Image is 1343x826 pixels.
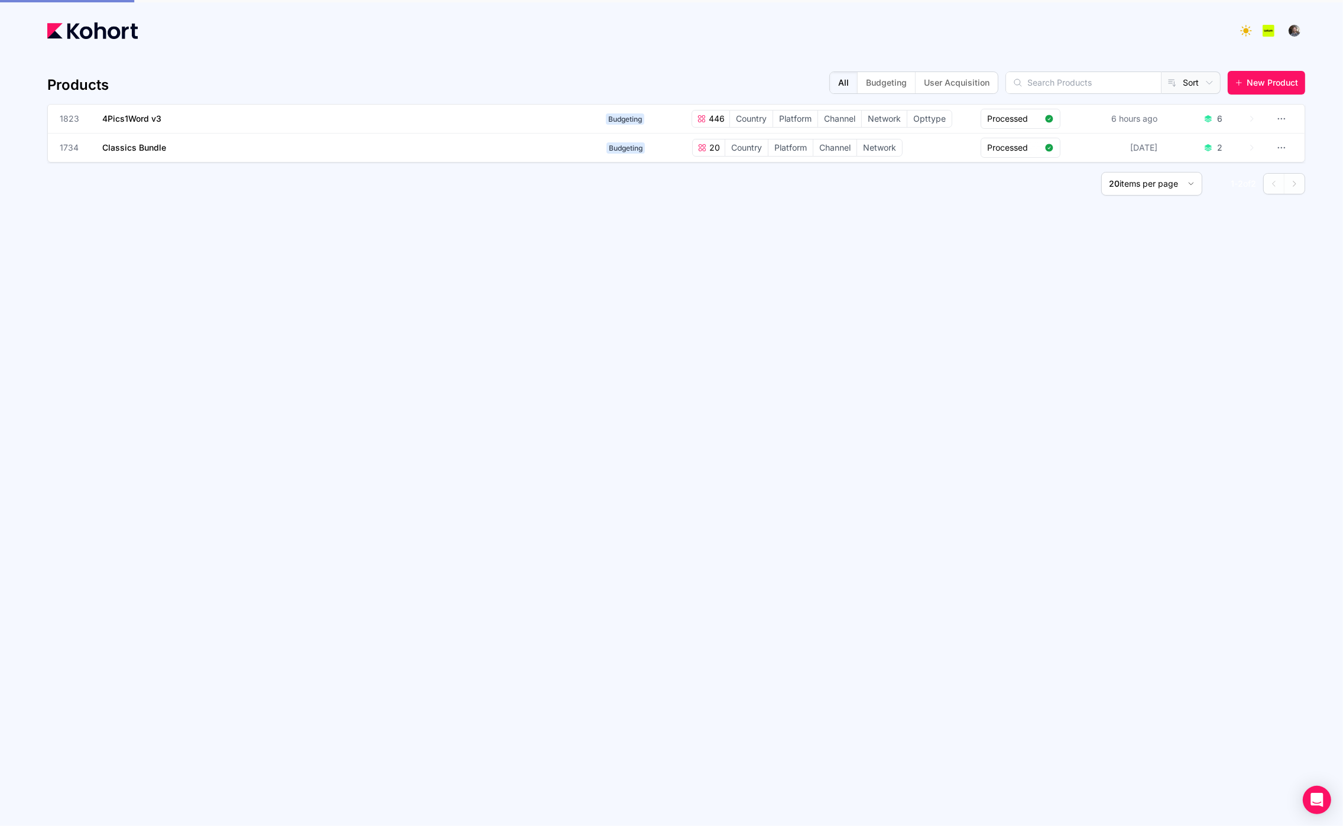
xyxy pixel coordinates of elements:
[818,110,861,127] span: Channel
[1109,178,1120,188] span: 20
[1183,77,1199,89] span: Sort
[102,142,166,152] span: Classics Bundle
[1228,71,1305,95] button: New Product
[60,134,1256,162] a: 1734Classics BundleBudgeting20CountryPlatformChannelNetworkProcessed[DATE]2
[102,113,161,123] span: 4Pics1Word v3
[1120,178,1178,188] span: items per page
[1303,786,1331,814] div: Open Intercom Messenger
[915,72,998,93] button: User Acquisition
[60,105,1256,133] a: 18234Pics1Word v3Budgeting446CountryPlatformChannelNetworkOpttypeProcessed6 hours ago6
[1128,139,1160,156] div: [DATE]
[862,110,907,127] span: Network
[1231,178,1234,188] span: 1
[1238,178,1243,188] span: 2
[768,139,813,156] span: Platform
[813,139,857,156] span: Channel
[857,72,915,93] button: Budgeting
[1101,172,1202,196] button: 20items per page
[1263,25,1274,37] img: logo_Lotum_Logo_20240521114851236074.png
[987,142,1040,154] span: Processed
[60,142,88,154] span: 1734
[707,142,720,154] span: 20
[1234,178,1238,188] span: -
[1109,110,1160,127] div: 6 hours ago
[606,142,645,154] span: Budgeting
[725,139,768,156] span: Country
[987,113,1040,125] span: Processed
[47,22,138,39] img: Kohort logo
[606,113,644,125] span: Budgeting
[730,110,773,127] span: Country
[857,139,902,156] span: Network
[1217,142,1222,154] div: 2
[773,110,818,127] span: Platform
[1243,178,1251,188] span: of
[60,113,88,125] span: 1823
[1251,178,1256,188] span: 2
[1006,72,1161,93] input: Search Products
[47,76,109,95] h4: Products
[830,72,857,93] button: All
[706,113,725,125] span: 446
[1247,77,1298,89] span: New Product
[1217,113,1222,125] div: 6
[907,110,952,127] span: Opttype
